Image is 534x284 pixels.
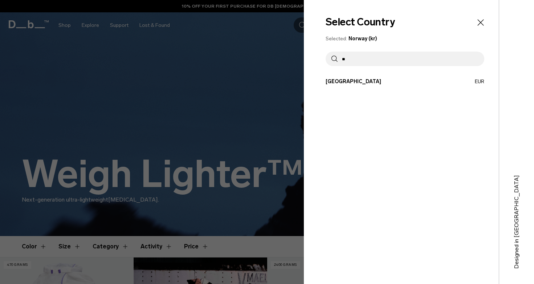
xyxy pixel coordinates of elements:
[348,36,377,42] span: Norway (kr)
[512,175,521,269] p: Designed in [GEOGRAPHIC_DATA]
[326,15,395,30] h2: Select Country
[326,36,347,42] span: Selected:
[476,17,484,26] button: Close
[326,78,484,85] button: Redirect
